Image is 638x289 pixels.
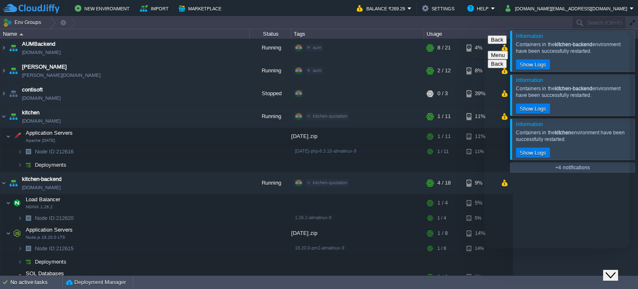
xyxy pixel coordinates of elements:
a: Node ID:212615 [34,245,75,252]
a: [PERSON_NAME] [22,63,67,71]
div: 39% [466,82,493,105]
div: 4% [466,37,493,59]
div: 8% [466,269,493,285]
div: 4 / 18 [437,172,451,194]
a: Application ServersNode.js 18.20.0 LTS [25,227,74,233]
img: AMDAwAAAACH5BAEAAAAALAAAAAABAAEAAAICRAEAOw== [11,269,23,285]
a: Application ServersApache [DATE] [25,130,74,136]
img: AMDAwAAAACH5BAEAAAAALAAAAAABAAEAAAICRAEAOw== [22,158,34,171]
a: [DOMAIN_NAME] [22,183,61,192]
img: AMDAwAAAACH5BAEAAAAALAAAAAABAAEAAAICRAEAOw== [7,37,19,59]
span: aum [313,68,321,73]
div: [DATE].zip [291,128,424,145]
span: Application Servers [25,226,74,233]
img: AMDAwAAAACH5BAEAAAAALAAAAAABAAEAAAICRAEAOw== [6,195,11,211]
img: AMDAwAAAACH5BAEAAAAALAAAAAABAAEAAAICRAEAOw== [17,212,22,225]
img: AMDAwAAAACH5BAEAAAAALAAAAAABAAEAAAICRAEAOw== [20,33,23,35]
button: Env Groups [3,17,44,28]
div: 14% [466,225,493,242]
img: AMDAwAAAACH5BAEAAAAALAAAAAABAAEAAAICRAEAOw== [11,195,23,211]
a: Deployments [34,258,68,265]
iframe: chat widget [484,32,630,248]
span: kitchen-quotation [313,114,347,119]
span: [DATE]-php-8.3.10-almalinux-9 [295,148,356,153]
div: Running [250,37,291,59]
a: contisoft [22,86,43,94]
div: 1 / 11 [437,145,449,158]
div: 5% [466,195,493,211]
div: Status [250,29,291,39]
img: AMDAwAAAACH5BAEAAAAALAAAAAABAAEAAAICRAEAOw== [0,37,7,59]
span: Application Servers [25,129,74,136]
div: 5% [466,212,493,225]
div: 1 / 8 [437,225,448,242]
img: AMDAwAAAACH5BAEAAAAALAAAAAABAAEAAAICRAEAOw== [6,128,11,145]
div: 9% [466,172,493,194]
span: Node ID: [35,148,56,155]
iframe: chat widget [603,256,630,281]
span: 212616 [34,148,75,155]
div: 1 / 4 [437,195,448,211]
span: 212615 [34,245,75,252]
img: CloudJiffy [3,3,59,14]
span: 18.20.0-pm2-almalinux-9 [295,245,344,250]
button: New Environment [75,3,132,13]
div: Stopped [250,82,291,105]
span: kitchen [22,109,39,117]
img: AMDAwAAAACH5BAEAAAAALAAAAAABAAEAAAICRAEAOw== [17,242,22,255]
img: AMDAwAAAACH5BAEAAAAALAAAAAABAAEAAAICRAEAOw== [22,145,34,158]
span: Load Balancer [25,196,61,203]
img: AMDAwAAAACH5BAEAAAAALAAAAAABAAEAAAICRAEAOw== [0,172,7,194]
div: 8 / 21 [437,37,451,59]
a: [DOMAIN_NAME] [22,94,61,102]
button: Settings [422,3,457,13]
div: 14% [466,242,493,255]
div: Running [250,105,291,128]
a: AUMBackend [22,40,55,48]
a: Node ID:212620 [34,215,75,222]
span: Deployments [34,161,68,168]
img: AMDAwAAAACH5BAEAAAAALAAAAAABAAEAAAICRAEAOw== [22,242,34,255]
button: Deployment Manager [66,278,126,287]
div: 1 / 11 [437,128,451,145]
div: Usage [425,29,512,39]
span: NGINX 1.26.2 [26,205,53,210]
a: [DOMAIN_NAME] [22,48,61,57]
a: [PERSON_NAME][DOMAIN_NAME] [22,71,101,79]
button: Import [140,3,171,13]
div: Name [1,29,249,39]
img: AMDAwAAAACH5BAEAAAAALAAAAAABAAEAAAICRAEAOw== [7,172,19,194]
span: Node ID: [35,215,56,221]
span: SQL Databases [25,270,65,277]
div: 11% [466,145,493,158]
div: Running [250,172,291,194]
a: Load BalancerNGINX 1.26.2 [25,196,61,203]
img: AMDAwAAAACH5BAEAAAAALAAAAAABAAEAAAICRAEAOw== [7,105,19,128]
div: 0 / 3 [437,82,448,105]
img: AMDAwAAAACH5BAEAAAAALAAAAAABAAEAAAICRAEAOw== [7,82,19,105]
span: Node.js 18.20.0 LTS [26,235,65,240]
div: 11% [466,128,493,145]
span: 212620 [34,215,75,222]
button: Help [467,3,491,13]
img: AMDAwAAAACH5BAEAAAAALAAAAAABAAEAAAICRAEAOw== [0,82,7,105]
img: AMDAwAAAACH5BAEAAAAALAAAAAABAAEAAAICRAEAOw== [17,255,22,268]
a: Node ID:212616 [34,148,75,155]
img: AMDAwAAAACH5BAEAAAAALAAAAAABAAEAAAICRAEAOw== [17,158,22,171]
span: kitchen-quotation [313,180,347,185]
div: 1 / 4 [437,212,446,225]
div: 2 / 6 [437,269,448,285]
a: kitchen-backend [22,175,61,183]
span: aum [313,45,321,50]
div: 1 / 11 [437,105,451,128]
img: AMDAwAAAACH5BAEAAAAALAAAAAABAAEAAAICRAEAOw== [17,145,22,158]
